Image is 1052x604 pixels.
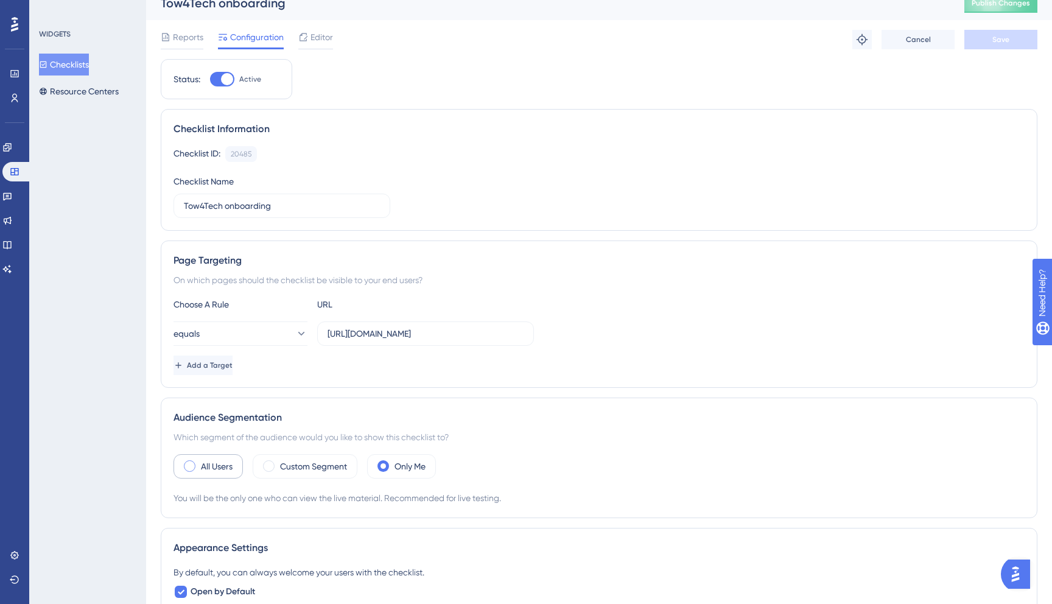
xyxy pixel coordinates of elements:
[174,326,200,341] span: equals
[174,72,200,86] div: Status:
[174,146,220,162] div: Checklist ID:
[174,321,307,346] button: equals
[882,30,955,49] button: Cancel
[280,459,347,474] label: Custom Segment
[310,30,333,44] span: Editor
[1001,556,1037,592] iframe: UserGuiding AI Assistant Launcher
[328,327,524,340] input: yourwebsite.com/path
[174,297,307,312] div: Choose A Rule
[239,74,261,84] span: Active
[174,491,1025,505] div: You will be the only one who can view the live material. Recommended for live testing.
[906,35,931,44] span: Cancel
[174,174,234,189] div: Checklist Name
[174,273,1025,287] div: On which pages should the checklist be visible to your end users?
[174,430,1025,444] div: Which segment of the audience would you like to show this checklist to?
[187,360,233,370] span: Add a Target
[184,199,380,212] input: Type your Checklist name
[964,30,1037,49] button: Save
[201,459,233,474] label: All Users
[39,29,71,39] div: WIDGETS
[174,253,1025,268] div: Page Targeting
[231,149,251,159] div: 20485
[394,459,426,474] label: Only Me
[992,35,1009,44] span: Save
[29,3,76,18] span: Need Help?
[191,585,255,599] span: Open by Default
[39,80,119,102] button: Resource Centers
[174,410,1025,425] div: Audience Segmentation
[173,30,203,44] span: Reports
[39,54,89,75] button: Checklists
[174,356,233,375] button: Add a Target
[174,122,1025,136] div: Checklist Information
[174,565,1025,580] div: By default, you can always welcome your users with the checklist.
[174,541,1025,555] div: Appearance Settings
[317,297,451,312] div: URL
[230,30,284,44] span: Configuration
